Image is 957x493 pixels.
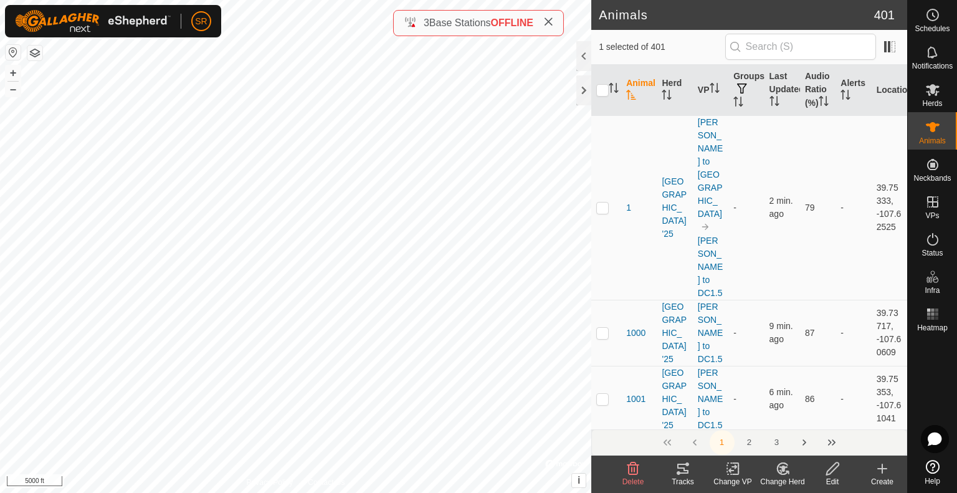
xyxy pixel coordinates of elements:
div: [GEOGRAPHIC_DATA] '25 [662,366,687,432]
button: Last Page [819,430,844,455]
button: + [6,65,21,80]
p-sorticon: Activate to sort [626,92,636,102]
a: Privacy Policy [247,477,293,488]
span: Heatmap [917,324,948,332]
span: Base Stations [429,17,491,28]
div: Edit [807,476,857,487]
a: Contact Us [308,477,345,488]
th: Audio Ratio (%) [800,65,836,116]
input: Search (S) [725,34,876,60]
td: - [836,300,871,366]
td: - [728,300,764,366]
th: Location [872,65,907,116]
p-sorticon: Activate to sort [819,98,829,108]
th: VP [693,65,728,116]
button: Reset Map [6,45,21,60]
div: Change Herd [758,476,807,487]
td: 39.73717, -107.60609 [872,300,907,366]
span: SR [195,15,207,28]
button: 1 [710,430,735,455]
img: Gallagher Logo [15,10,171,32]
div: Create [857,476,907,487]
p-sorticon: Activate to sort [840,92,850,102]
span: Neckbands [913,175,951,182]
span: Herds [922,100,942,107]
span: 401 [874,6,895,24]
span: OFFLINE [491,17,533,28]
th: Herd [657,65,692,116]
span: 86 [805,394,815,404]
th: Groups [728,65,764,116]
div: Tracks [658,476,708,487]
td: - [836,115,871,300]
a: [PERSON_NAME] to DC1.5 [698,368,723,430]
h2: Animals [599,7,874,22]
span: 1 [626,201,631,214]
a: Help [908,455,957,490]
span: Animals [919,137,946,145]
a: [PERSON_NAME] to DC1.5 [698,236,723,298]
td: - [836,366,871,432]
div: Change VP [708,476,758,487]
span: 1 selected of 401 [599,41,725,54]
span: 79 [805,203,815,213]
th: Animal [621,65,657,116]
td: 39.75333, -107.62525 [872,115,907,300]
span: 87 [805,328,815,338]
span: Help [925,477,940,485]
td: - [728,366,764,432]
p-sorticon: Activate to sort [769,98,779,108]
button: Map Layers [27,45,42,60]
td: 39.75353, -107.61041 [872,366,907,432]
span: i [578,475,580,486]
a: [PERSON_NAME] to [GEOGRAPHIC_DATA] [698,117,723,219]
span: Schedules [915,25,950,32]
span: Aug 26, 2025, 9:19 AM [769,196,793,219]
span: Delete [622,477,644,486]
p-sorticon: Activate to sort [609,85,619,95]
td: - [728,115,764,300]
button: 2 [737,430,762,455]
img: to [700,222,710,232]
span: Aug 26, 2025, 9:15 AM [769,387,793,410]
div: [GEOGRAPHIC_DATA] '25 [662,300,687,366]
button: Next Page [792,430,817,455]
th: Last Updated [764,65,800,116]
p-sorticon: Activate to sort [710,85,720,95]
div: [GEOGRAPHIC_DATA] '25 [662,175,687,241]
th: Alerts [836,65,871,116]
span: 1001 [626,393,645,406]
span: Notifications [912,62,953,70]
span: Aug 26, 2025, 9:12 AM [769,321,793,344]
p-sorticon: Activate to sort [662,92,672,102]
button: i [572,474,586,487]
button: – [6,82,21,97]
span: 3 [424,17,429,28]
span: Infra [925,287,940,294]
p-sorticon: Activate to sort [733,98,743,108]
a: [PERSON_NAME] to DC1.5 [698,302,723,364]
button: 3 [764,430,789,455]
span: Status [921,249,943,257]
span: 1000 [626,327,645,340]
span: VPs [925,212,939,219]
